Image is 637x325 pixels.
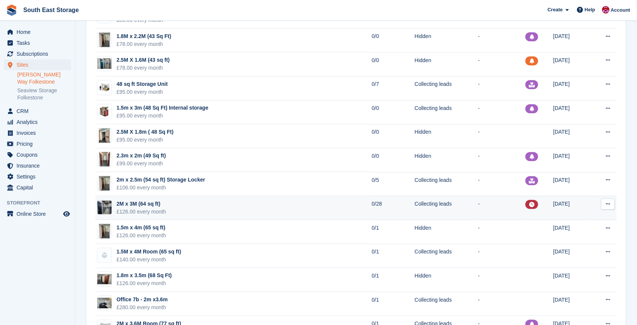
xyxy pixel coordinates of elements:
td: [DATE] [553,101,590,125]
span: Create [548,6,563,14]
td: - [478,196,525,220]
a: menu [4,49,71,59]
td: 0/7 [372,76,415,101]
div: £99.00 every month [117,160,166,168]
a: menu [4,117,71,127]
a: South East Storage [20,4,82,16]
td: - [478,29,525,53]
td: [DATE] [553,196,590,220]
td: Hidden [415,148,478,172]
div: £280.00 every month [117,304,168,311]
img: Ross%20Way%20Unit%20Pics.jpeg [99,224,110,239]
td: Collecting leads [415,244,478,268]
div: £140.00 every month [117,256,181,264]
td: - [478,172,525,196]
div: 2.5M X 1.8m ( 48 Sq Ft) [117,128,174,136]
div: £126.00 every month [117,279,172,287]
td: 0/0 [372,124,415,148]
td: Collecting leads [415,76,478,101]
span: Pricing [17,139,62,149]
td: [DATE] [553,268,590,292]
td: [DATE] [553,124,590,148]
td: - [478,52,525,76]
div: 2.3m x 2m (49 Sq ft) [117,152,166,160]
a: menu [4,150,71,160]
span: Analytics [17,117,62,127]
span: Help [585,6,595,14]
td: Collecting leads [415,292,478,316]
a: menu [4,27,71,37]
td: 0/1 [372,220,415,244]
td: [DATE] [553,52,590,76]
div: £126.00 every month [117,232,166,240]
td: - [478,148,525,172]
td: Hidden [415,268,478,292]
td: - [478,220,525,244]
div: £78.00 every month [117,40,171,48]
span: Settings [17,171,62,182]
td: 0/0 [372,52,415,76]
div: £126.00 every month [117,208,166,216]
a: menu [4,171,71,182]
td: Collecting leads [415,101,478,125]
span: Home [17,27,62,37]
a: menu [4,38,71,48]
div: 2M x 3M (64 sq ft) [117,200,166,208]
img: Screenshot%202024-09-30%20at%2020.05.52.png [97,58,112,69]
span: Account [611,6,630,14]
td: Collecting leads [415,172,478,196]
a: menu [4,182,71,193]
div: £95.00 every month [117,112,208,120]
td: Hidden [415,124,478,148]
a: menu [4,139,71,149]
span: Online Store [17,209,62,219]
span: Subscriptions [17,49,62,59]
td: Collecting leads [415,196,478,220]
img: WhatsApp%20Image%202024-10-31%20at%2018.06.59.jpeg [99,176,110,191]
span: Sites [17,60,62,70]
td: [DATE] [553,172,590,196]
a: Seaview Storage Folkestone [17,87,71,101]
img: stora-icon-8386f47178a22dfd0bd8f6a31ec36ba5ce8667c1dd55bd0f319d3a0aa187defe.svg [6,5,17,16]
td: 0/0 [372,29,415,53]
div: £106.00 every month [117,184,205,192]
div: £78.00 every month [117,64,170,72]
td: Hidden [415,220,478,244]
span: Tasks [17,38,62,48]
span: Coupons [17,150,62,160]
td: 0/28 [372,196,415,220]
a: menu [4,209,71,219]
img: Locker%20Medium%202%20-%20Plain.jpg [97,104,112,119]
td: 0/0 [372,101,415,125]
td: - [478,268,525,292]
td: 0/1 [372,268,415,292]
div: 1.8M x 2.2M (43 Sq Ft) [117,32,171,40]
td: [DATE] [553,76,590,101]
img: 50-sqft-unit.jpg [97,82,112,93]
td: 0/1 [372,292,415,316]
a: menu [4,160,71,171]
span: CRM [17,106,62,116]
td: [DATE] [553,148,590,172]
span: Capital [17,182,62,193]
a: menu [4,60,71,70]
td: 0/1 [372,244,415,268]
div: 2m x 2.5m (54 sq ft) Storage Locker [117,176,205,184]
td: 0/5 [372,172,415,196]
div: 1.5m x 3m (48 Sq Ft) Internal storage [117,104,208,112]
td: - [478,244,525,268]
td: [DATE] [553,292,590,316]
a: Preview store [62,209,71,218]
img: IMG_7590.JPG [99,152,110,167]
span: Invoices [17,128,62,138]
div: 1.5m x 4m (65 sq ft) [117,224,166,232]
span: Insurance [17,160,62,171]
span: Storefront [7,199,75,207]
td: - [478,76,525,101]
td: - [478,124,525,148]
td: [DATE] [553,244,590,268]
div: £95.00 every month [117,88,168,96]
img: Office%207%20Image.jpeg [97,298,112,309]
td: - [478,292,525,316]
div: Office 7b - 2m x3.6m [117,296,168,304]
